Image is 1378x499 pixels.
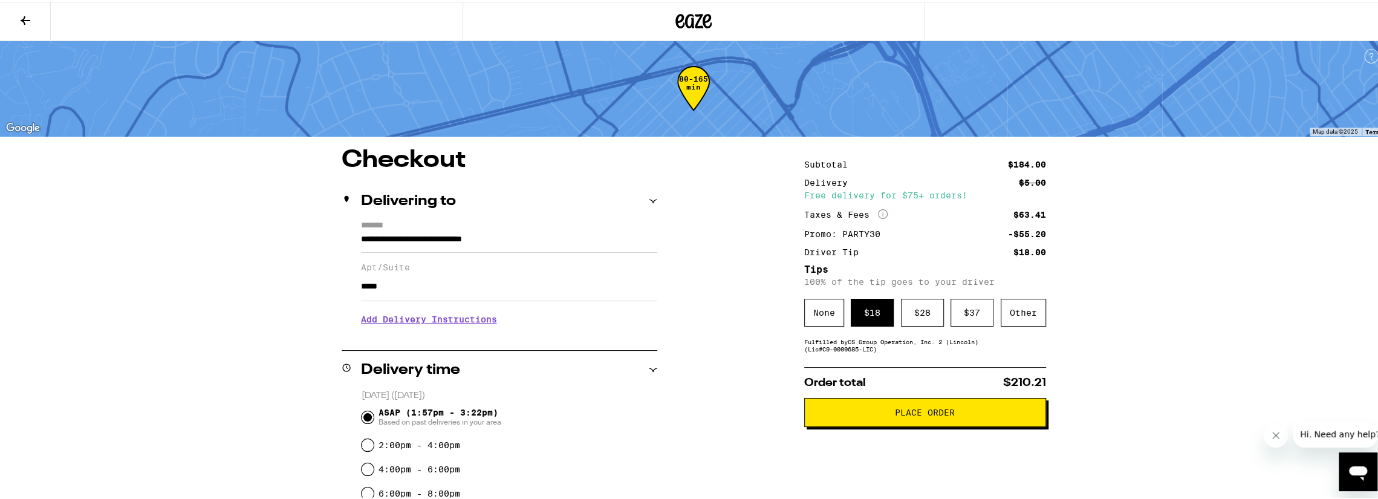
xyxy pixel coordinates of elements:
[951,297,993,325] div: $ 37
[804,228,889,236] div: Promo: PARTY30
[361,361,460,376] h2: Delivery time
[804,396,1046,425] button: Place Order
[1013,209,1046,217] div: $63.41
[3,119,43,134] img: Google
[804,207,888,218] div: Taxes & Fees
[1264,422,1288,446] iframe: Close message
[804,189,1046,198] div: Free delivery for $75+ orders!
[804,275,1046,285] p: 100% of the tip goes to your driver
[804,246,867,255] div: Driver Tip
[1008,228,1046,236] div: -$55.20
[342,146,657,171] h1: Checkout
[1293,419,1377,446] iframe: Message from company
[379,406,501,425] span: ASAP (1:57pm - 3:22pm)
[379,439,460,448] label: 2:00pm - 4:00pm
[901,297,944,325] div: $ 28
[361,304,657,331] h3: Add Delivery Instructions
[361,331,657,341] p: We'll contact you at [PHONE_NUMBER] when we arrive
[1019,177,1046,185] div: $5.00
[851,297,894,325] div: $ 18
[1339,451,1377,489] iframe: Button to launch messaging window
[677,73,710,119] div: 80-165 min
[1313,126,1358,133] span: Map data ©2025
[804,177,856,185] div: Delivery
[804,297,844,325] div: None
[804,376,866,386] span: Order total
[804,158,856,167] div: Subtotal
[1013,246,1046,255] div: $18.00
[361,261,657,270] label: Apt/Suite
[379,487,460,497] label: 6:00pm - 8:00pm
[1001,297,1046,325] div: Other
[1008,158,1046,167] div: $184.00
[895,406,955,415] span: Place Order
[379,463,460,472] label: 4:00pm - 6:00pm
[804,263,1046,273] h5: Tips
[804,336,1046,351] div: Fulfilled by CS Group Operation, Inc. 2 (Lincoln) (Lic# C9-0000685-LIC )
[1003,376,1046,386] span: $210.21
[7,8,87,18] span: Hi. Need any help?
[362,388,657,400] p: [DATE] ([DATE])
[379,416,501,425] span: Based on past deliveries in your area
[3,119,43,134] a: Open this area in Google Maps (opens a new window)
[361,192,456,207] h2: Delivering to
